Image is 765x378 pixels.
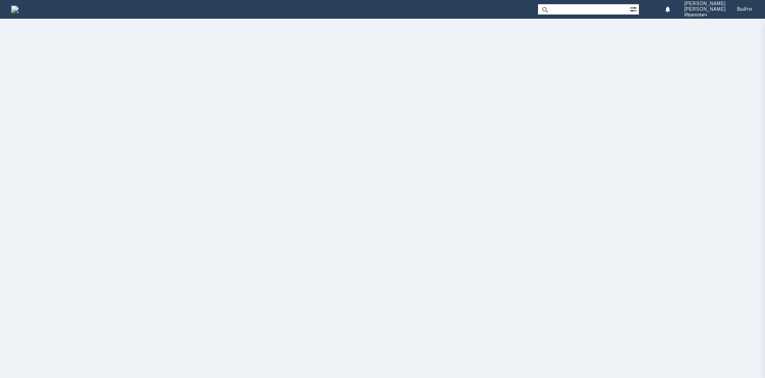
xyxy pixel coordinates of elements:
a: Перейти на домашнюю страницу [11,6,19,13]
span: [PERSON_NAME] [684,7,726,12]
img: logo [11,6,19,13]
span: Расширенный поиск [630,4,639,13]
span: Иванович [684,12,726,18]
span: [PERSON_NAME] [684,1,726,7]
